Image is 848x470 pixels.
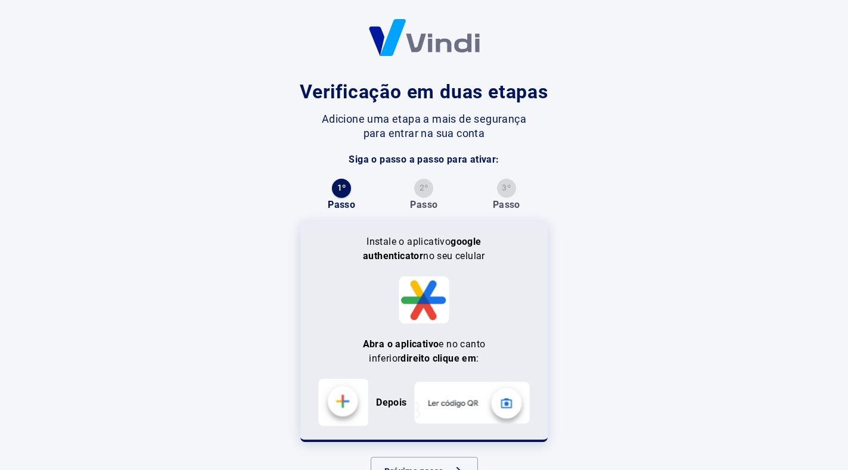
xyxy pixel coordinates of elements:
[376,397,406,408] b: Depois
[321,112,527,141] p: Adicione uma etapa a mais de segurança para entrar na sua conta
[493,198,520,212] p: Passo
[410,198,437,212] p: Passo
[361,235,487,263] p: Instale o aplicativo no seu celular
[400,353,476,364] b: direito clique em
[328,198,355,212] p: Passo
[399,276,449,323] img: Logo Google Authenticator
[300,77,548,106] h1: Verificação em duas etapas
[332,179,351,198] button: 1º
[318,379,369,426] img: Primeira etapa
[335,337,514,366] p: e no canto inferior :
[363,338,439,350] b: Abra o aplicativo
[369,19,480,56] img: Logo
[349,152,499,167] p: Siga o passo a passo para ativar:
[414,382,530,424] img: Segunda etapa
